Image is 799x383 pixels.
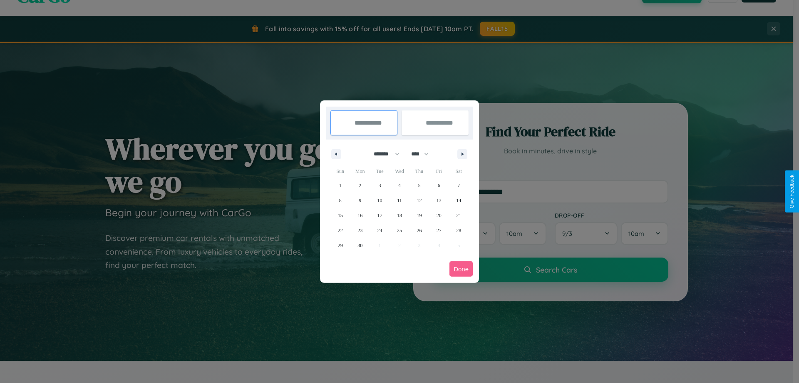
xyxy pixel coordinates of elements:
[409,193,429,208] button: 12
[370,193,390,208] button: 10
[357,238,362,253] span: 30
[390,165,409,178] span: Wed
[350,193,370,208] button: 9
[359,178,361,193] span: 2
[359,193,361,208] span: 9
[437,223,442,238] span: 27
[338,208,343,223] span: 15
[397,193,402,208] span: 11
[350,165,370,178] span: Mon
[429,193,449,208] button: 13
[330,178,350,193] button: 1
[438,178,440,193] span: 6
[357,208,362,223] span: 16
[429,165,449,178] span: Fri
[398,178,401,193] span: 4
[330,238,350,253] button: 29
[409,208,429,223] button: 19
[456,208,461,223] span: 21
[409,178,429,193] button: 5
[377,208,382,223] span: 17
[379,178,381,193] span: 3
[370,165,390,178] span: Tue
[449,178,469,193] button: 7
[409,223,429,238] button: 26
[409,165,429,178] span: Thu
[338,223,343,238] span: 22
[417,223,422,238] span: 26
[338,238,343,253] span: 29
[370,208,390,223] button: 17
[457,178,460,193] span: 7
[789,175,795,208] div: Give Feedback
[390,223,409,238] button: 25
[429,208,449,223] button: 20
[330,165,350,178] span: Sun
[370,223,390,238] button: 24
[437,208,442,223] span: 20
[350,178,370,193] button: 2
[357,223,362,238] span: 23
[429,223,449,238] button: 27
[330,193,350,208] button: 8
[377,193,382,208] span: 10
[417,193,422,208] span: 12
[350,238,370,253] button: 30
[339,178,342,193] span: 1
[417,208,422,223] span: 19
[350,208,370,223] button: 16
[449,165,469,178] span: Sat
[437,193,442,208] span: 13
[397,208,402,223] span: 18
[350,223,370,238] button: 23
[456,193,461,208] span: 14
[330,223,350,238] button: 22
[390,193,409,208] button: 11
[330,208,350,223] button: 15
[339,193,342,208] span: 8
[418,178,420,193] span: 5
[390,208,409,223] button: 18
[377,223,382,238] span: 24
[429,178,449,193] button: 6
[390,178,409,193] button: 4
[449,193,469,208] button: 14
[449,223,469,238] button: 28
[449,261,473,277] button: Done
[370,178,390,193] button: 3
[456,223,461,238] span: 28
[449,208,469,223] button: 21
[397,223,402,238] span: 25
